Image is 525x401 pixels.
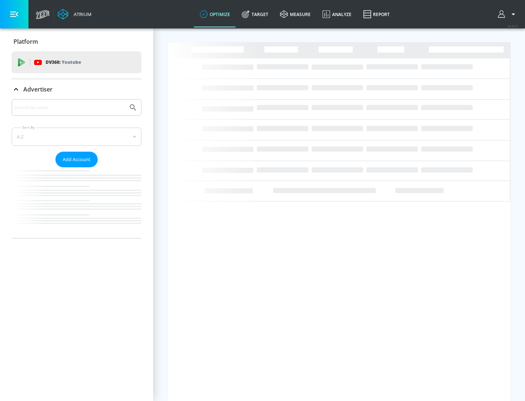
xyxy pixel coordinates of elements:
a: measure [274,1,316,27]
p: Youtube [62,58,81,66]
a: optimize [194,1,236,27]
div: Advertiser [12,99,141,238]
p: DV360: [46,58,81,66]
a: Target [236,1,274,27]
input: Search by name [15,103,125,112]
div: Atrium [71,11,92,17]
a: Report [357,1,396,27]
div: Platform [12,31,141,52]
p: Platform [13,38,38,46]
span: v 4.32.0 [507,24,518,28]
span: Add Account [63,155,90,164]
div: A-Z [12,128,141,146]
div: Advertiser [12,79,141,100]
a: Analyze [316,1,357,27]
a: Atrium [58,9,92,20]
button: Add Account [55,152,98,167]
div: DV360: Youtube [12,51,141,73]
nav: list of Advertiser [12,167,141,238]
label: Sort By [21,125,36,130]
p: Advertiser [23,85,52,93]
